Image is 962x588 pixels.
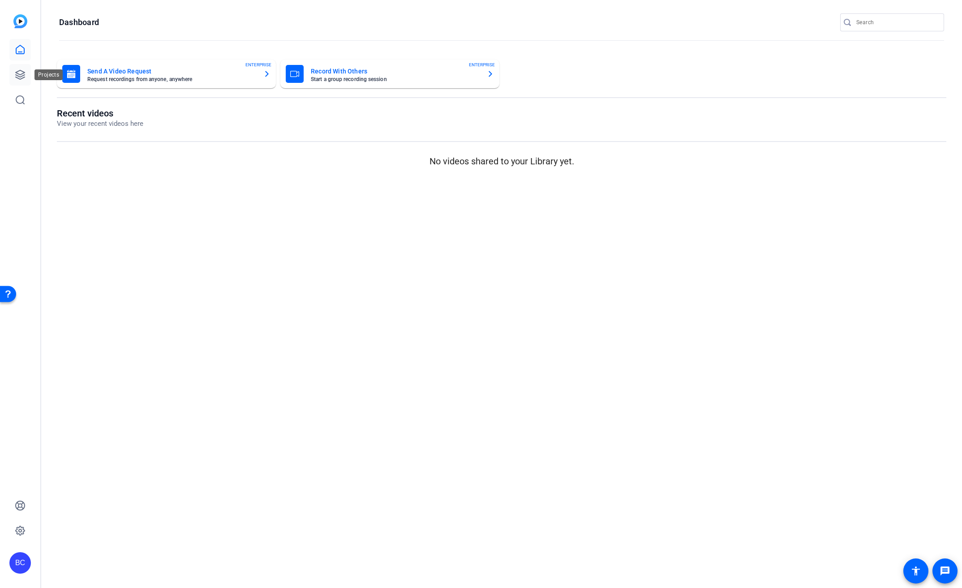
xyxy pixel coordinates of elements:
p: No videos shared to your Library yet. [57,155,946,168]
input: Search [856,17,937,28]
button: Record With OthersStart a group recording sessionENTERPRISE [280,60,499,88]
img: blue-gradient.svg [13,14,27,28]
mat-card-title: Send A Video Request [87,66,256,77]
span: ENTERPRISE [469,61,495,68]
div: Projects [34,69,63,80]
span: ENTERPRISE [245,61,271,68]
p: View your recent videos here [57,119,143,129]
mat-card-subtitle: Start a group recording session [311,77,480,82]
h1: Dashboard [59,17,99,28]
mat-card-subtitle: Request recordings from anyone, anywhere [87,77,256,82]
div: BC [9,552,31,574]
mat-icon: accessibility [910,566,921,576]
mat-icon: message [940,566,950,576]
button: Send A Video RequestRequest recordings from anyone, anywhereENTERPRISE [57,60,276,88]
mat-card-title: Record With Others [311,66,480,77]
h1: Recent videos [57,108,143,119]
